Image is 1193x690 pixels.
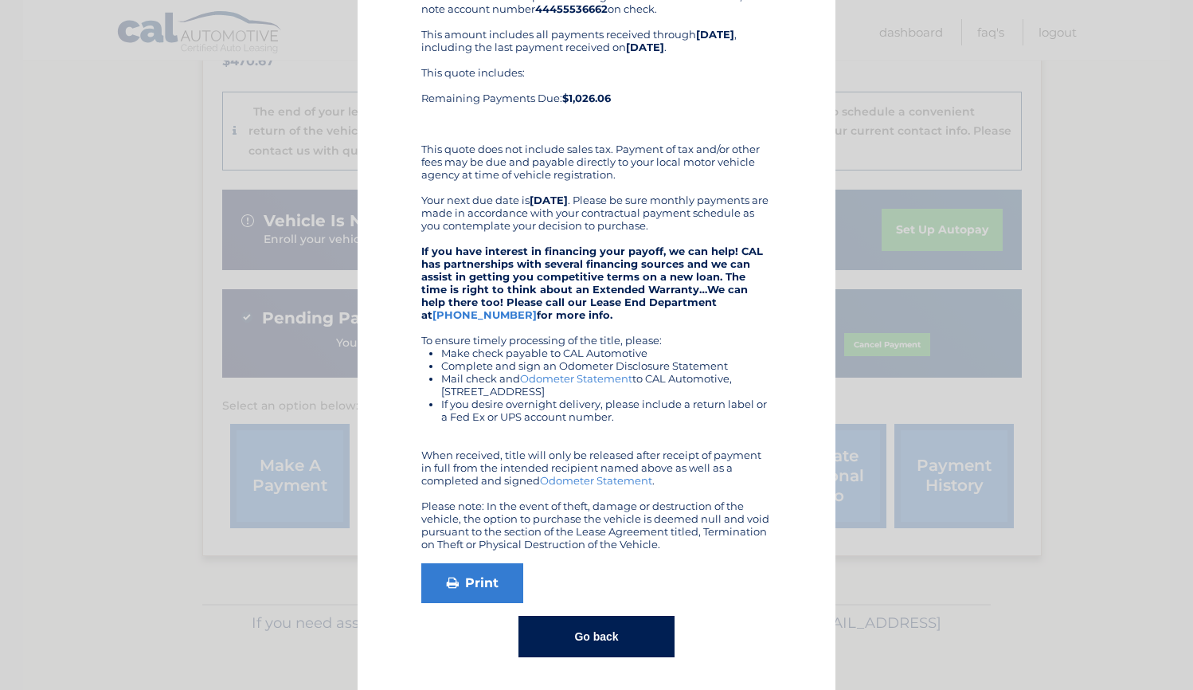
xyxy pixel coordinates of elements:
[530,194,568,206] b: [DATE]
[441,372,772,398] li: Mail check and to CAL Automotive, [STREET_ADDRESS]
[421,66,772,130] div: This quote includes: Remaining Payments Due:
[520,372,632,385] a: Odometer Statement
[441,398,772,423] li: If you desire overnight delivery, please include a return label or a Fed Ex or UPS account number.
[540,474,652,487] a: Odometer Statement
[441,347,772,359] li: Make check payable to CAL Automotive
[696,28,734,41] b: [DATE]
[441,359,772,372] li: Complete and sign an Odometer Disclosure Statement
[535,2,608,15] b: 44455536662
[562,92,611,104] b: $1,026.06
[421,563,523,603] a: Print
[518,616,674,657] button: Go back
[421,245,763,321] strong: If you have interest in financing your payoff, we can help! CAL has partnerships with several fin...
[432,308,537,321] a: [PHONE_NUMBER]
[626,41,664,53] b: [DATE]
